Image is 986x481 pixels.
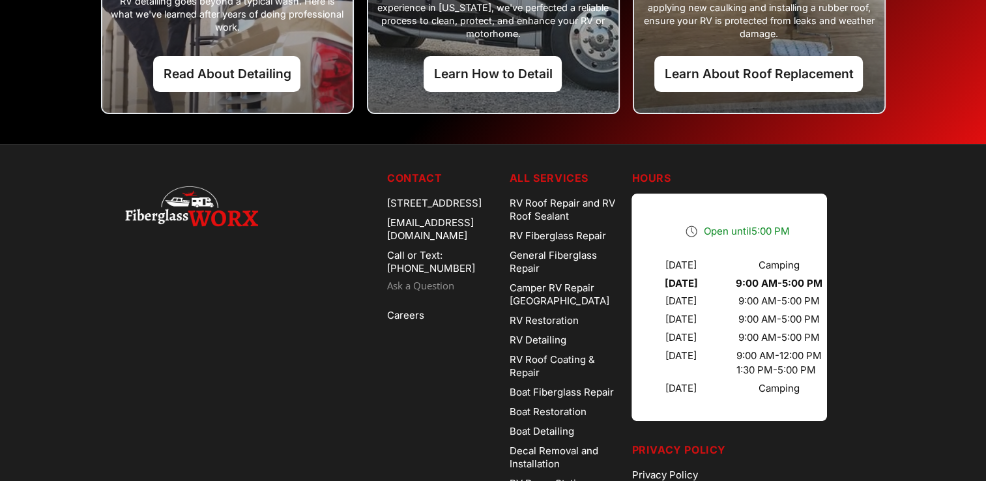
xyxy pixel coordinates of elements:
div: 9:00 AM - 5:00 PM [738,331,819,344]
a: Boat Restoration [510,402,622,422]
div: [STREET_ADDRESS] [387,194,499,213]
div: 9:00 AM - 5:00 PM [738,313,819,326]
a: Read About Detailing [153,56,300,91]
a: General Fiberglass Repair [510,246,622,278]
h5: Contact [387,170,499,186]
a: RV Fiberglass Repair [510,226,622,246]
div: [DATE] [664,277,697,290]
div: Camping [758,259,799,272]
h5: Privacy Policy [631,442,861,458]
div: [DATE] [665,349,697,377]
a: Camper RV Repair [GEOGRAPHIC_DATA] [510,278,622,311]
a: RV Roof Coating & Repair [510,350,622,383]
div: [DATE] [665,259,697,272]
a: Call or Text: [PHONE_NUMBER] [387,246,499,278]
div: [DATE] [665,295,697,308]
h5: Hours [631,170,861,186]
a: RV Roof Repair and RV Roof Sealant [510,194,622,226]
span: Open until [703,225,789,237]
div: [DATE] [665,331,697,344]
div: 9:00 AM - 5:00 PM [735,277,822,290]
a: Ask a Question [387,278,499,293]
a: RV Restoration [510,311,622,330]
div: [EMAIL_ADDRESS][DOMAIN_NAME] [387,213,499,246]
h5: ALL SERVICES [510,170,622,186]
div: 1:30 PM - 5:00 PM [736,364,821,377]
a: RV Detailing [510,330,622,350]
div: [DATE] [665,382,697,395]
a: Decal Removal and Installation [510,441,622,474]
a: Learn How to Detail [424,56,562,91]
a: Boat Detailing [510,422,622,441]
a: Learn About Roof Replacement [654,56,863,91]
div: 9:00 AM - 5:00 PM [738,295,819,308]
a: Careers [387,306,499,325]
div: 9:00 AM - 12:00 PM [736,349,821,362]
div: Camping [758,382,799,395]
div: [DATE] [665,313,697,326]
a: Boat Fiberglass Repair [510,383,622,402]
time: 5:00 PM [751,225,789,237]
